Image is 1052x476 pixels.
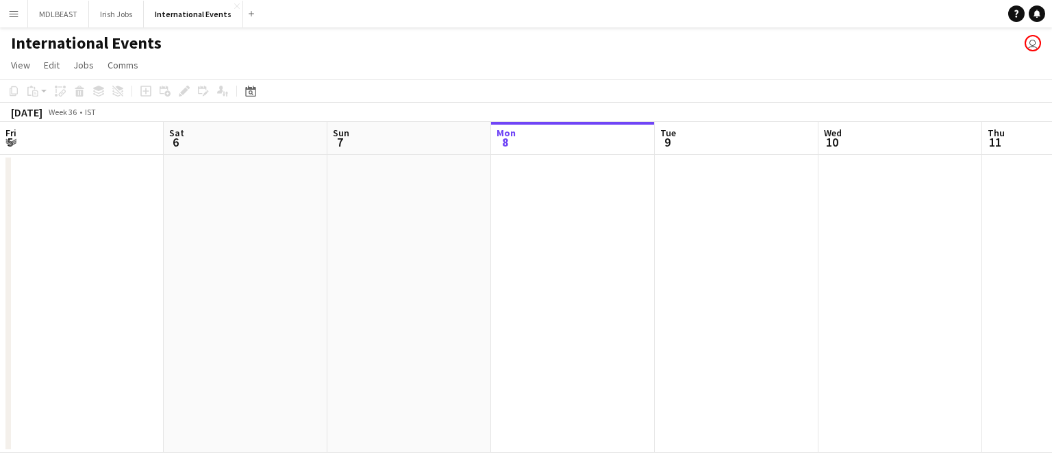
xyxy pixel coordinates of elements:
[11,105,42,119] div: [DATE]
[11,59,30,71] span: View
[45,107,79,117] span: Week 36
[144,1,243,27] button: International Events
[169,127,184,139] span: Sat
[1025,35,1041,51] app-user-avatar: Tess Maher
[85,107,96,117] div: IST
[333,127,349,139] span: Sun
[822,134,842,150] span: 10
[38,56,65,74] a: Edit
[824,127,842,139] span: Wed
[102,56,144,74] a: Comms
[986,134,1005,150] span: 11
[497,127,516,139] span: Mon
[68,56,99,74] a: Jobs
[28,1,89,27] button: MDLBEAST
[3,134,16,150] span: 5
[660,127,676,139] span: Tue
[89,1,144,27] button: Irish Jobs
[331,134,349,150] span: 7
[658,134,676,150] span: 9
[988,127,1005,139] span: Thu
[5,127,16,139] span: Fri
[167,134,184,150] span: 6
[73,59,94,71] span: Jobs
[494,134,516,150] span: 8
[44,59,60,71] span: Edit
[108,59,138,71] span: Comms
[11,33,162,53] h1: International Events
[5,56,36,74] a: View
